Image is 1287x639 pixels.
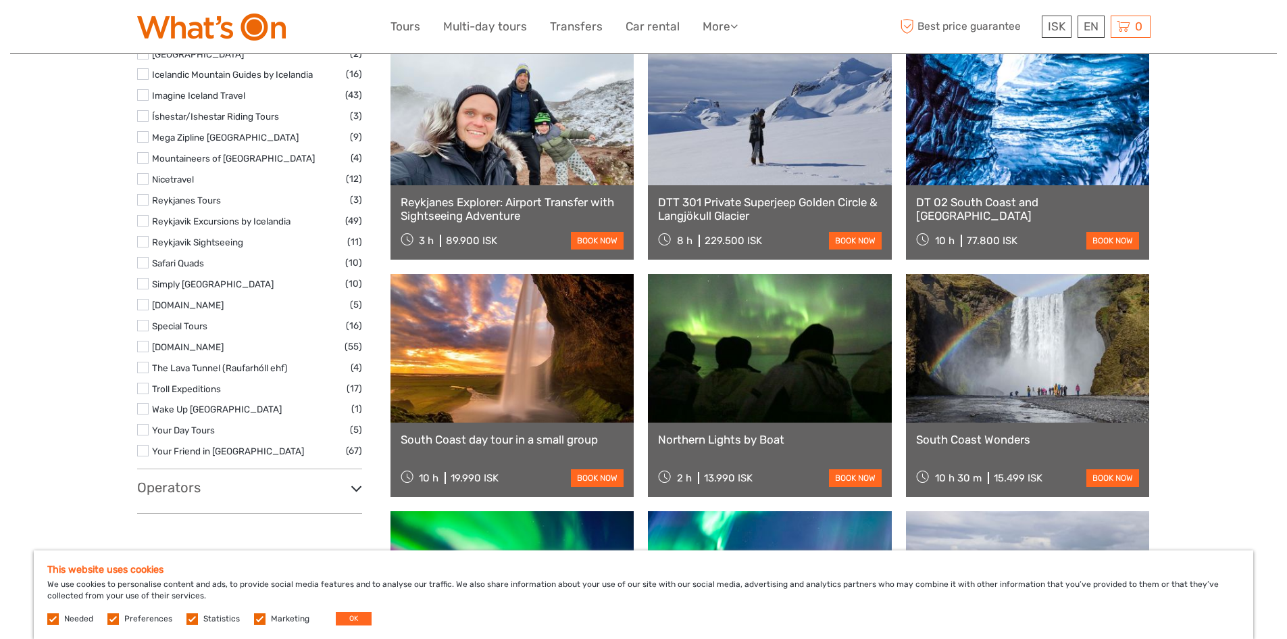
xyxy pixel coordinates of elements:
[350,192,362,208] span: (3)
[703,17,738,37] a: More
[705,235,762,247] div: 229.500 ISK
[203,613,240,625] label: Statistics
[419,472,438,484] span: 10 h
[345,255,362,270] span: (10)
[345,213,362,229] span: (49)
[935,472,982,484] span: 10 h 30 m
[351,360,362,375] span: (4)
[350,422,362,437] span: (5)
[1078,16,1105,38] div: EN
[152,341,224,352] a: [DOMAIN_NAME]
[152,279,274,289] a: Simply [GEOGRAPHIC_DATA]
[350,108,362,124] span: (3)
[152,300,224,310] a: [DOMAIN_NAME]
[897,16,1038,38] span: Best price guarantee
[345,339,362,354] span: (55)
[152,174,194,185] a: Nicetravel
[152,425,215,435] a: Your Day Tours
[351,401,362,417] span: (1)
[401,433,624,446] a: South Coast day tour in a small group
[336,612,372,625] button: OK
[345,87,362,103] span: (43)
[916,195,1140,223] a: DT 02 South Coast and [GEOGRAPHIC_DATA]
[704,472,753,484] div: 13.990 ISK
[916,433,1140,446] a: South Coast Wonders
[346,443,362,458] span: (67)
[152,132,299,143] a: Mega Zipline [GEOGRAPHIC_DATA]
[390,17,420,37] a: Tours
[346,171,362,187] span: (12)
[350,297,362,312] span: (5)
[152,153,315,164] a: Mountaineers of [GEOGRAPHIC_DATA]
[1086,232,1139,250] a: book now
[626,17,680,37] a: Car rental
[350,129,362,145] span: (9)
[152,49,244,60] a: [GEOGRAPHIC_DATA]
[451,472,499,484] div: 19.990 ISK
[550,17,603,37] a: Transfers
[271,613,309,625] label: Marketing
[152,111,279,122] a: Íshestar/Ishestar Riding Tours
[152,258,204,268] a: Safari Quads
[137,479,362,496] h3: Operators
[152,237,243,247] a: Reykjavik Sightseeing
[152,446,304,456] a: Your Friend in [GEOGRAPHIC_DATA]
[419,235,434,247] span: 3 h
[155,21,172,37] button: Open LiveChat chat widget
[658,195,882,223] a: DTT 301 Private Superjeep Golden Circle & Langjökull Glacier
[967,235,1017,247] div: 77.800 ISK
[152,216,291,227] a: Reykjavik Excursions by Icelandia
[677,235,692,247] span: 8 h
[401,195,624,223] a: Reykjanes Explorer: Airport Transfer with Sightseeing Adventure
[346,318,362,333] span: (16)
[347,234,362,250] span: (11)
[124,613,172,625] label: Preferences
[346,66,362,82] span: (16)
[1048,20,1065,33] span: ISK
[829,469,882,487] a: book now
[19,24,153,34] p: We're away right now. Please check back later!
[152,195,221,206] a: Reykjanes Tours
[345,276,362,291] span: (10)
[47,564,1240,575] h5: This website uses cookies
[443,17,527,37] a: Multi-day tours
[347,381,362,396] span: (17)
[137,14,286,41] img: What's On
[1086,469,1139,487] a: book now
[34,550,1253,639] div: We use cookies to personalise content and ads, to provide social media features and to analyse ou...
[152,404,282,415] a: Wake Up [GEOGRAPHIC_DATA]
[829,232,882,250] a: book now
[935,235,955,247] span: 10 h
[152,90,245,101] a: Imagine Iceland Travel
[152,321,207,331] a: Special Tours
[446,235,497,247] div: 89.900 ISK
[658,433,882,446] a: Northern Lights by Boat
[571,469,624,487] a: book now
[64,613,93,625] label: Needed
[152,383,221,394] a: Troll Expeditions
[152,362,288,373] a: The Lava Tunnel (Raufarhóll ehf)
[571,232,624,250] a: book now
[152,69,313,80] a: Icelandic Mountain Guides by Icelandia
[677,472,692,484] span: 2 h
[351,150,362,166] span: (4)
[1133,20,1144,33] span: 0
[994,472,1042,484] div: 15.499 ISK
